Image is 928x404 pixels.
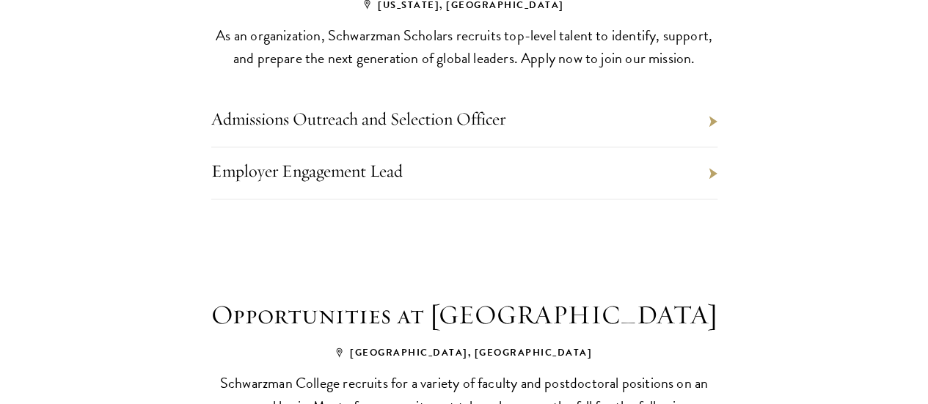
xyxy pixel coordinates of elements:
h3: Opportunities at [GEOGRAPHIC_DATA] [193,295,736,334]
a: Employer Engagement Lead [211,160,403,182]
a: Admissions Outreach and Selection Officer [211,108,505,130]
p: As an organization, Schwarzman Scholars recruits top-level talent to identify, support, and prepa... [211,24,717,70]
span: [GEOGRAPHIC_DATA], [GEOGRAPHIC_DATA] [336,345,592,360]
